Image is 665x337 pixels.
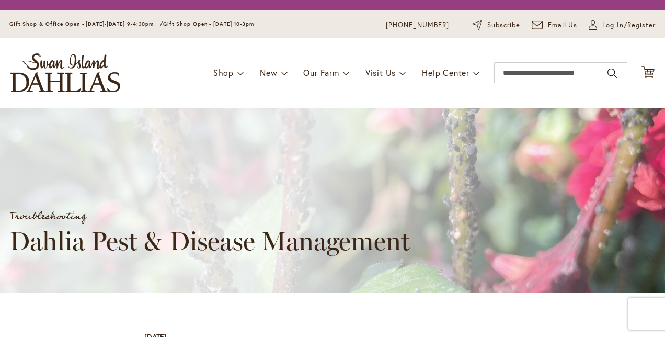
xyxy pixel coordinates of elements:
[260,67,277,78] span: New
[589,20,656,30] a: Log In/Register
[9,226,508,256] h1: Dahlia Pest & Disease Management
[213,67,234,78] span: Shop
[422,67,469,78] span: Help Center
[10,53,120,92] a: store logo
[9,20,163,27] span: Gift Shop & Office Open - [DATE]-[DATE] 9-4:30pm /
[163,20,254,27] span: Gift Shop Open - [DATE] 10-3pm
[9,206,86,226] a: Troubleshooting
[473,20,520,30] a: Subscribe
[532,20,578,30] a: Email Us
[365,67,396,78] span: Visit Us
[548,20,578,30] span: Email Us
[303,67,339,78] span: Our Farm
[602,20,656,30] span: Log In/Register
[487,20,520,30] span: Subscribe
[386,20,449,30] a: [PHONE_NUMBER]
